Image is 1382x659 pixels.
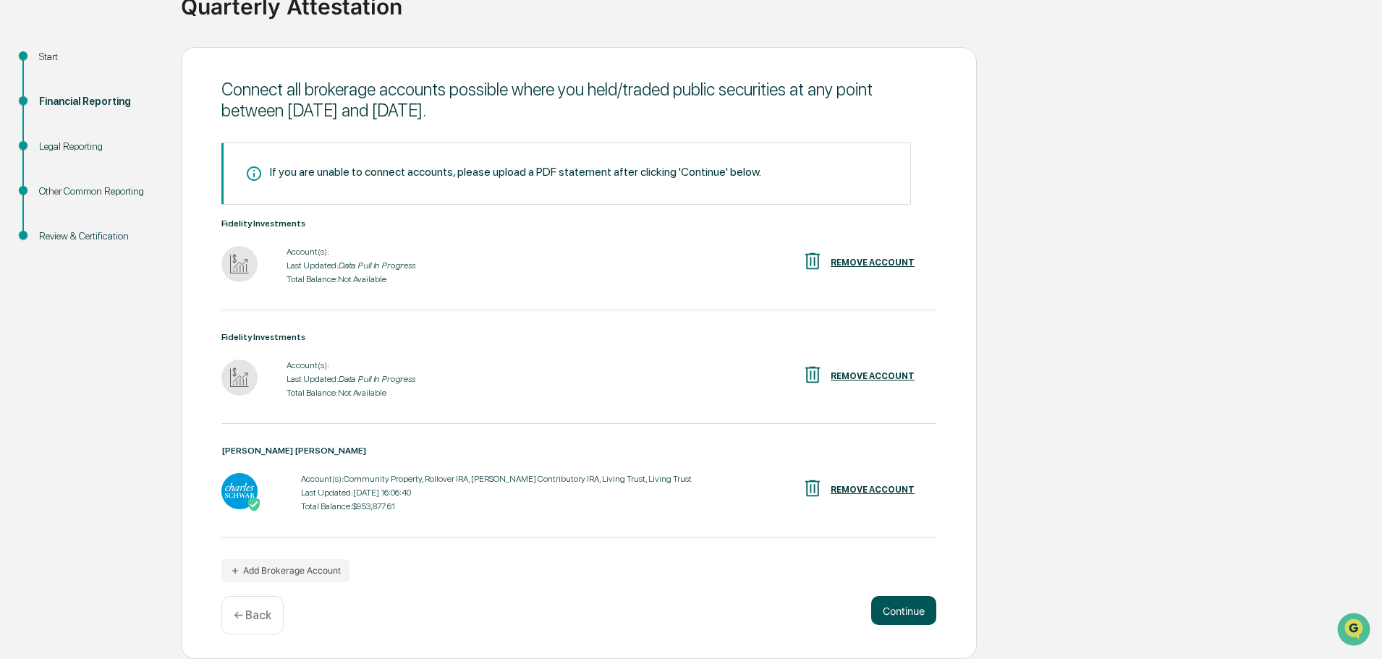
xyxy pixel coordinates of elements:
div: REMOVE ACCOUNT [831,371,915,381]
div: Last Updated: [DATE] 16:06:40 [301,488,692,498]
div: We're available if you need us! [49,125,183,137]
img: Active [247,497,261,511]
div: Other Common Reporting [39,184,158,199]
a: 🔎Data Lookup [9,204,97,230]
img: Fidelity Investments - Data Pull In Progress [221,360,258,396]
div: Account(s): Community Property, Rollover IRA, [PERSON_NAME] Contributory IRA, Living Trust, Livin... [301,474,692,484]
div: Review & Certification [39,229,158,244]
span: Data Lookup [29,210,91,224]
a: 🗄️Attestations [99,177,185,203]
div: Last Updated: [287,260,415,271]
span: Preclearance [29,182,93,197]
div: REMOVE ACCOUNT [831,485,915,495]
img: Fidelity Investments - Data Pull In Progress [221,246,258,282]
p: How can we help? [14,30,263,54]
div: Fidelity Investments [221,332,936,342]
img: 1746055101610-c473b297-6a78-478c-a979-82029cc54cd1 [14,111,41,137]
a: Powered byPylon [102,245,175,256]
div: Total Balance: Not Available [287,388,415,398]
div: Account(s): [287,360,415,370]
div: REMOVE ACCOUNT [831,258,915,268]
p: ← Back [234,608,271,622]
span: Attestations [119,182,179,197]
i: Data Pull In Progress [339,374,415,384]
div: Fidelity Investments [221,218,936,229]
div: Connect all brokerage accounts possible where you held/traded public securities at any point betw... [221,79,936,121]
div: Total Balance: $953,877.61 [301,501,692,511]
div: Start [39,49,158,64]
div: 🔎 [14,211,26,223]
div: Account(s): [287,247,415,257]
div: [PERSON_NAME] [PERSON_NAME] [221,446,936,456]
div: 🖐️ [14,184,26,195]
div: 🗄️ [105,184,116,195]
img: REMOVE ACCOUNT [802,364,823,386]
div: Legal Reporting [39,139,158,154]
button: Start new chat [246,115,263,132]
button: Continue [871,596,936,625]
img: REMOVE ACCOUNT [802,250,823,272]
iframe: Open customer support [1336,611,1375,650]
i: Data Pull In Progress [339,260,415,271]
div: Financial Reporting [39,94,158,109]
div: If you are unable to connect accounts, please upload a PDF statement after clicking 'Continue' be... [270,165,761,179]
a: 🖐️Preclearance [9,177,99,203]
button: Add Brokerage Account [221,559,349,582]
div: Total Balance: Not Available [287,274,415,284]
div: Start new chat [49,111,237,125]
img: Charles Schwab - Active [221,473,258,509]
img: REMOVE ACCOUNT [802,477,823,499]
span: Pylon [144,245,175,256]
div: Last Updated: [287,374,415,384]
